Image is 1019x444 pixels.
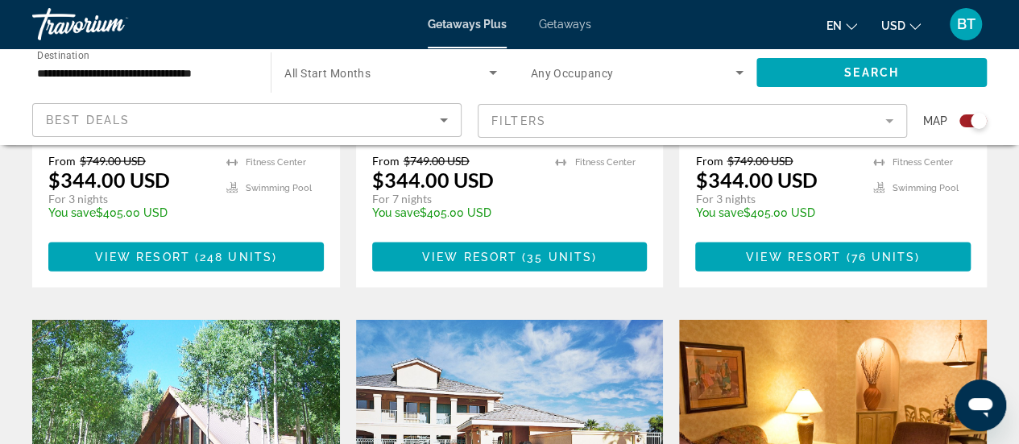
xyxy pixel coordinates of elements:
[37,49,89,60] span: Destination
[826,14,857,37] button: Change language
[372,192,540,206] p: For 7 nights
[422,251,517,263] span: View Resort
[957,16,976,32] span: BT
[372,243,648,272] button: View Resort(35 units)
[881,14,921,37] button: Change currency
[531,67,614,80] span: Any Occupancy
[695,243,971,272] button: View Resort(76 units)
[46,110,448,130] mat-select: Sort by
[46,114,130,127] span: Best Deals
[945,7,987,41] button: User Menu
[372,154,400,168] span: From
[48,206,210,219] p: $405.00 USD
[478,103,907,139] button: Filter
[851,251,915,263] span: 76 units
[284,67,371,80] span: All Start Months
[727,154,793,168] span: $749.00 USD
[844,66,899,79] span: Search
[955,380,1006,431] iframe: Button to launch messaging window
[756,58,987,87] button: Search
[372,206,540,219] p: $405.00 USD
[246,157,306,168] span: Fitness Center
[80,154,146,168] span: $749.00 USD
[404,154,470,168] span: $749.00 USD
[893,183,959,193] span: Swimming Pool
[695,192,857,206] p: For 3 nights
[48,206,96,219] span: You save
[95,251,190,263] span: View Resort
[246,183,312,193] span: Swimming Pool
[695,154,723,168] span: From
[517,251,597,263] span: ( )
[923,110,947,132] span: Map
[48,192,210,206] p: For 3 nights
[574,157,635,168] span: Fitness Center
[841,251,920,263] span: ( )
[881,19,905,32] span: USD
[372,168,494,192] p: $344.00 USD
[200,251,272,263] span: 248 units
[893,157,953,168] span: Fitness Center
[746,251,841,263] span: View Resort
[527,251,592,263] span: 35 units
[695,168,817,192] p: $344.00 USD
[32,3,193,45] a: Travorium
[695,206,857,219] p: $405.00 USD
[539,18,591,31] a: Getaways
[190,251,277,263] span: ( )
[826,19,842,32] span: en
[372,206,420,219] span: You save
[48,243,324,272] button: View Resort(248 units)
[48,154,76,168] span: From
[428,18,507,31] a: Getaways Plus
[695,206,743,219] span: You save
[48,168,170,192] p: $344.00 USD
